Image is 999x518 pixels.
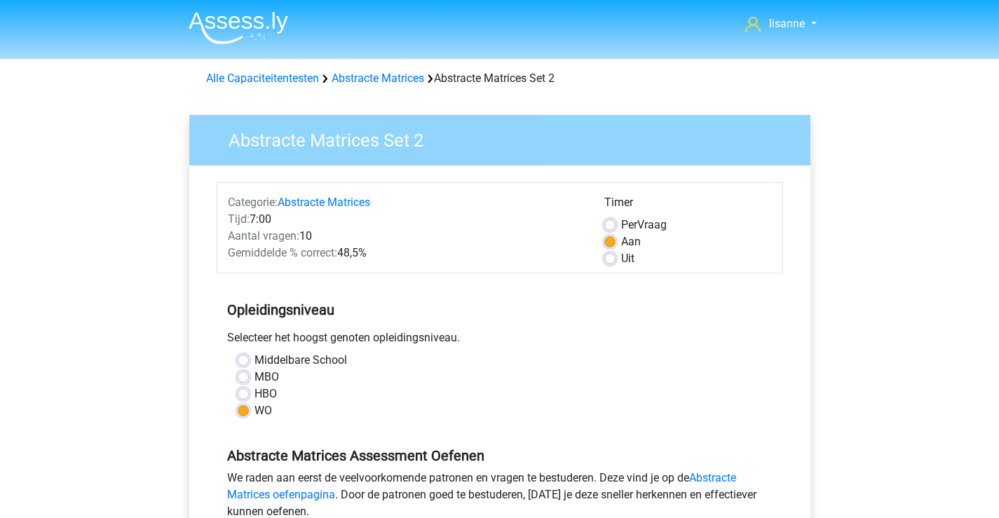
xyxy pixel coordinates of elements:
img: Assessly [189,11,288,44]
label: Middelbare School [254,352,347,369]
h5: Abstracte Matrices Assessment Oefenen [227,447,773,464]
span: Aantal vragen: [228,229,299,243]
div: Abstracte Matrices Set 2 [201,70,799,87]
label: MBO [254,369,279,386]
div: Selecteer het hoogst genoten opleidingsniveau. [217,329,783,352]
h5: Opleidingsniveau [227,296,773,324]
a: Alle Capaciteitentesten [206,71,319,85]
a: Abstracte Matrices [278,196,370,209]
span: lisanne [769,17,805,30]
div: 10 [217,228,594,245]
span: Gemiddelde % correct: [228,246,337,259]
div: 7:00 [217,211,594,228]
div: Timer [604,194,772,217]
label: Uit [621,250,634,267]
label: Aan [621,233,641,250]
h3: Abstracte Matrices Set 2 [212,124,800,151]
span: Categorie: [228,196,278,209]
label: HBO [254,386,277,402]
span: Tijd: [228,212,250,226]
a: Abstracte Matrices [332,71,424,85]
a: lisanne [740,15,822,32]
label: WO [254,402,272,419]
span: Per [621,218,637,231]
div: 48,5% [217,245,594,261]
label: Vraag [621,217,667,233]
